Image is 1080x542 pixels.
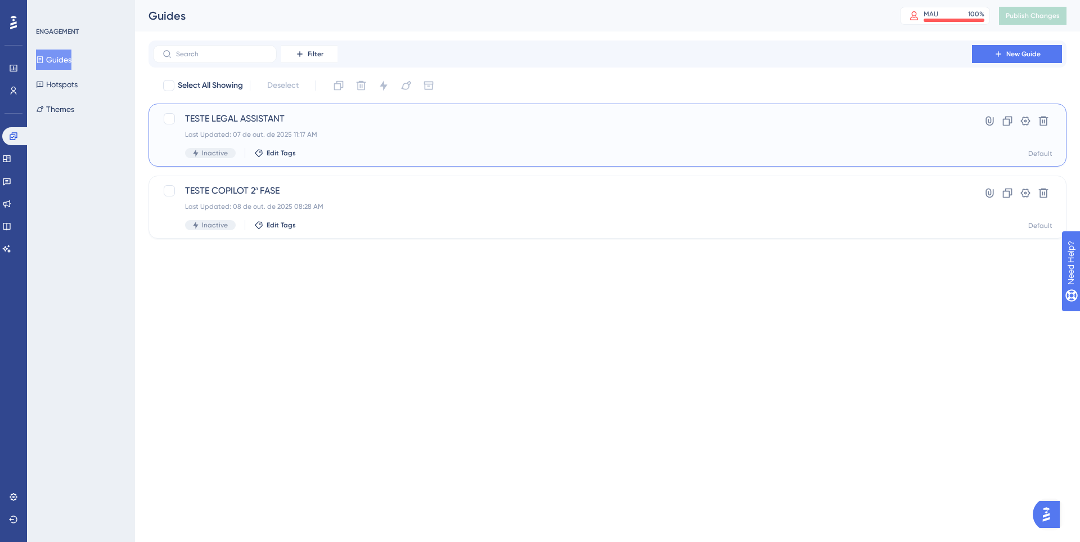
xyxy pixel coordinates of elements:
[968,10,984,19] div: 100 %
[267,79,299,92] span: Deselect
[257,75,309,96] button: Deselect
[1033,498,1066,531] iframe: UserGuiding AI Assistant Launcher
[26,3,70,16] span: Need Help?
[185,202,940,211] div: Last Updated: 08 de out. de 2025 08:28 AM
[202,221,228,230] span: Inactive
[1028,221,1052,230] div: Default
[972,45,1062,63] button: New Guide
[1006,11,1060,20] span: Publish Changes
[267,221,296,230] span: Edit Tags
[202,149,228,158] span: Inactive
[36,99,74,119] button: Themes
[254,221,296,230] button: Edit Tags
[1006,50,1041,59] span: New Guide
[267,149,296,158] span: Edit Tags
[148,8,872,24] div: Guides
[185,112,940,126] span: TESTE LEGAL ASSISTANT
[178,79,243,92] span: Select All Showing
[281,45,337,63] button: Filter
[254,149,296,158] button: Edit Tags
[924,10,938,19] div: MAU
[36,74,78,95] button: Hotspots
[36,27,79,36] div: ENGAGEMENT
[36,50,71,70] button: Guides
[308,50,323,59] span: Filter
[1028,149,1052,158] div: Default
[185,130,940,139] div: Last Updated: 07 de out. de 2025 11:17 AM
[176,50,267,58] input: Search
[185,184,940,198] span: TESTE COPILOT 2ª FASE
[999,7,1066,25] button: Publish Changes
